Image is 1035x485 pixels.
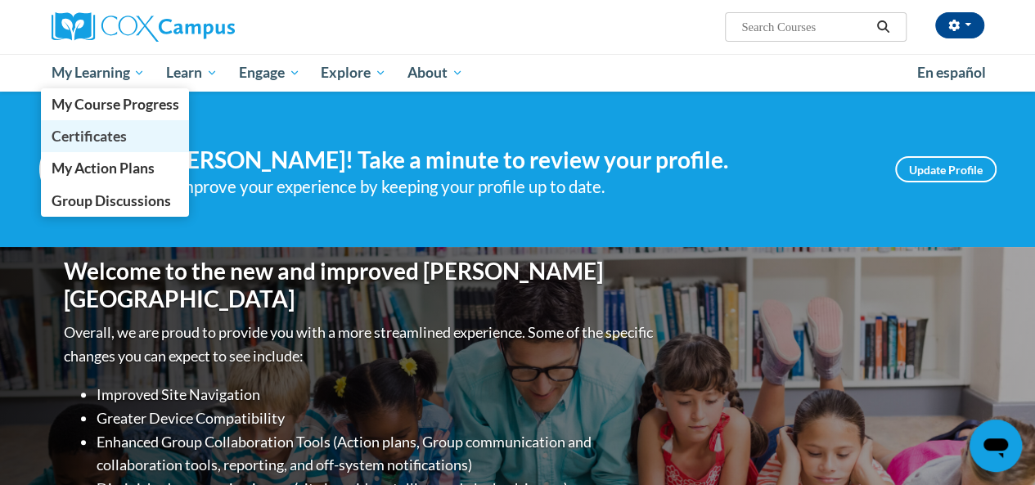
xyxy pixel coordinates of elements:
li: Enhanced Group Collaboration Tools (Action plans, Group communication and collaboration tools, re... [97,430,657,478]
h1: Welcome to the new and improved [PERSON_NAME][GEOGRAPHIC_DATA] [64,258,657,312]
img: Profile Image [39,132,113,206]
button: Search [871,17,895,37]
span: En español [917,64,986,81]
span: Group Discussions [51,192,170,209]
img: Cox Campus [52,12,235,42]
button: Account Settings [935,12,984,38]
a: About [397,54,474,92]
span: My Action Plans [51,159,154,177]
span: Engage [239,63,300,83]
input: Search Courses [740,17,871,37]
span: Certificates [51,128,126,145]
a: My Action Plans [41,152,190,184]
span: Learn [166,63,218,83]
a: Explore [310,54,397,92]
a: Learn [155,54,228,92]
span: Explore [321,63,386,83]
a: En español [907,56,997,90]
a: My Learning [41,54,156,92]
a: My Course Progress [41,88,190,120]
h4: Hi [PERSON_NAME]! Take a minute to review your profile. [137,146,871,174]
li: Improved Site Navigation [97,383,657,406]
a: Engage [228,54,311,92]
a: Group Discussions [41,185,190,217]
a: Certificates [41,120,190,152]
p: Overall, we are proud to provide you with a more streamlined experience. Some of the specific cha... [64,321,657,368]
a: Cox Campus [52,12,346,42]
div: Main menu [39,54,997,92]
a: Update Profile [895,156,997,182]
span: About [407,63,463,83]
span: My Course Progress [51,96,178,113]
li: Greater Device Compatibility [97,406,657,430]
div: Help improve your experience by keeping your profile up to date. [137,173,871,200]
span: My Learning [51,63,145,83]
iframe: Button to launch messaging window [970,420,1022,472]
